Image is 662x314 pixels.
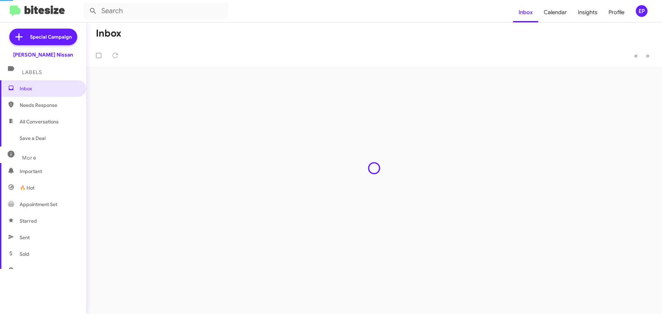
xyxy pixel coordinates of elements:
span: 🔥 Hot [20,184,34,191]
span: Sold Responded [20,267,56,274]
a: Calendar [538,2,572,22]
button: EP [630,5,654,17]
span: Important [20,168,78,175]
a: Insights [572,2,603,22]
a: Special Campaign [9,29,77,45]
span: Sold [20,251,29,257]
span: Labels [22,69,42,75]
span: All Conversations [20,118,59,125]
button: Previous [630,49,642,63]
span: More [22,155,36,161]
a: Inbox [513,2,538,22]
span: Starred [20,217,37,224]
span: « [634,51,638,60]
span: » [646,51,650,60]
span: Save a Deal [20,135,46,142]
span: Special Campaign [30,33,72,40]
h1: Inbox [96,28,121,39]
span: Appointment Set [20,201,57,208]
span: Inbox [20,85,78,92]
div: [PERSON_NAME] Nissan [13,51,73,58]
input: Search [83,3,228,19]
span: Needs Response [20,102,78,109]
span: Sent [20,234,30,241]
div: EP [636,5,648,17]
button: Next [642,49,654,63]
nav: Page navigation example [630,49,654,63]
a: Profile [603,2,630,22]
